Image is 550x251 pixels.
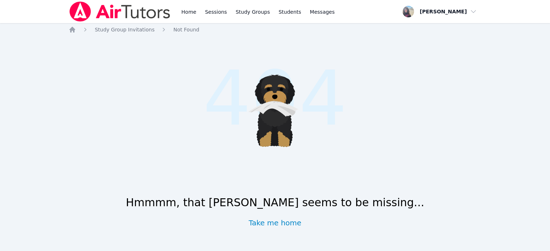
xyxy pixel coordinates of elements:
span: Not Found [173,27,199,33]
span: 404 [203,42,347,155]
a: Take me home [249,218,302,228]
a: Study Group Invitations [95,26,154,33]
h1: Hmmmm, that [PERSON_NAME] seems to be missing... [126,196,424,209]
nav: Breadcrumb [69,26,481,33]
span: Study Group Invitations [95,27,154,33]
a: Not Found [173,26,199,33]
span: Messages [310,8,335,16]
img: Air Tutors [69,1,171,22]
